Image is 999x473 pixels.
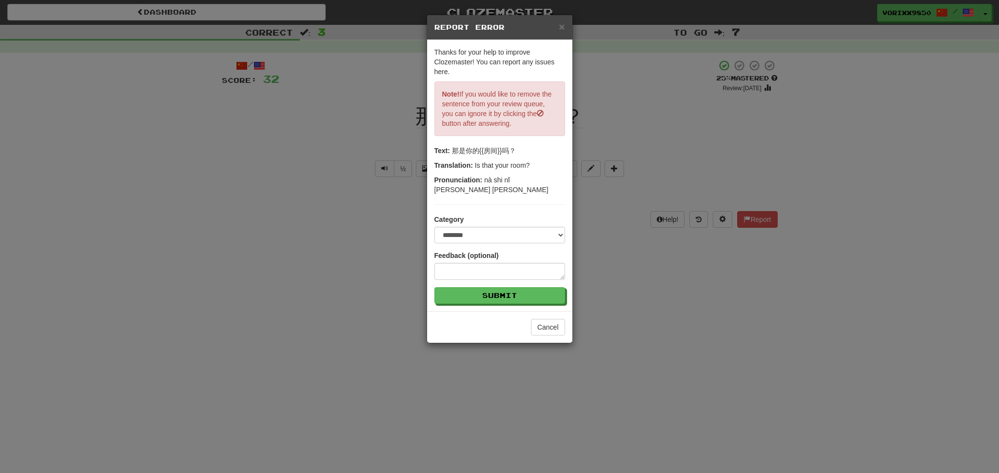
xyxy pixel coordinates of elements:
[434,22,565,32] h5: Report Error
[559,21,565,32] span: ×
[434,160,565,170] p: Is that your room?
[434,161,473,169] strong: Translation:
[434,176,483,184] strong: Pronunciation:
[434,251,499,260] label: Feedback (optional)
[531,319,565,335] button: Cancel
[434,215,464,224] label: Category
[434,81,565,136] p: If you would like to remove the sentence from your review queue, you can ignore it by clicking th...
[434,47,565,77] p: Thanks for your help to improve Clozemaster! You can report any issues here.
[442,90,460,98] strong: Note!
[434,147,450,155] strong: Text:
[434,287,565,304] button: Submit
[559,21,565,32] button: Close
[434,175,565,195] p: nà shi nǐ [PERSON_NAME] [PERSON_NAME]
[434,146,565,156] p: 那是你的{{房间}}吗？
